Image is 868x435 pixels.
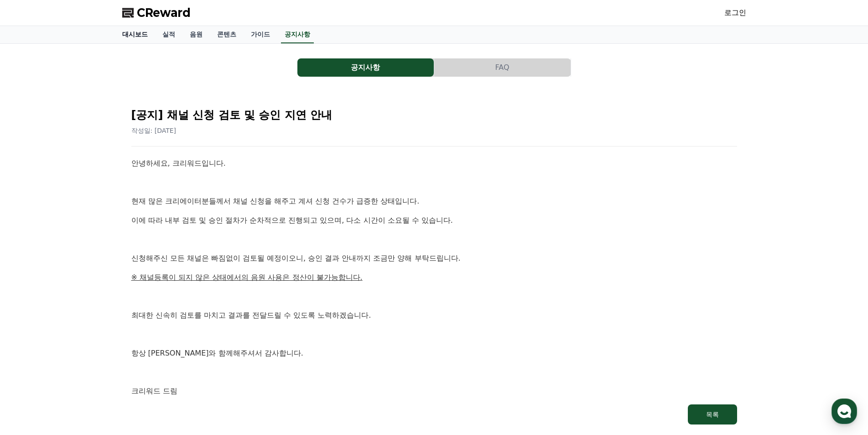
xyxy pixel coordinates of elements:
[244,26,277,43] a: 가이드
[131,108,737,122] h2: [공지] 채널 신청 검토 및 승인 지연 안내
[706,410,719,419] div: 목록
[434,58,571,77] button: FAQ
[434,58,571,77] a: FAQ
[131,252,737,264] p: 신청해주신 모든 채널은 빠짐없이 검토될 예정이오니, 승인 결과 안내까지 조금만 양해 부탁드립니다.
[141,303,152,310] span: 설정
[155,26,182,43] a: 실적
[131,347,737,359] p: 항상 [PERSON_NAME]와 함께해주셔서 감사합니다.
[297,58,434,77] button: 공지사항
[3,289,60,312] a: 홈
[131,273,363,282] u: ※ 채널등록이 되지 않은 상태에서의 음원 사용은 정산이 불가능합니다.
[724,7,746,18] a: 로그인
[122,5,191,20] a: CReward
[131,127,177,134] span: 작성일: [DATE]
[60,289,118,312] a: 대화
[83,304,94,311] span: 대화
[29,303,34,310] span: 홈
[118,289,175,312] a: 설정
[131,385,737,397] p: 크리워드 드림
[131,309,737,321] p: 최대한 신속히 검토를 마치고 결과를 전달드릴 수 있도록 노력하겠습니다.
[115,26,155,43] a: 대시보드
[688,404,737,425] button: 목록
[137,5,191,20] span: CReward
[131,157,737,169] p: 안녕하세요, 크리워드입니다.
[131,404,737,425] a: 목록
[131,215,737,226] p: 이에 따라 내부 검토 및 승인 절차가 순차적으로 진행되고 있으며, 다소 시간이 소요될 수 있습니다.
[182,26,210,43] a: 음원
[131,195,737,207] p: 현재 많은 크리에이터분들께서 채널 신청을 해주고 계셔 신청 건수가 급증한 상태입니다.
[210,26,244,43] a: 콘텐츠
[281,26,314,43] a: 공지사항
